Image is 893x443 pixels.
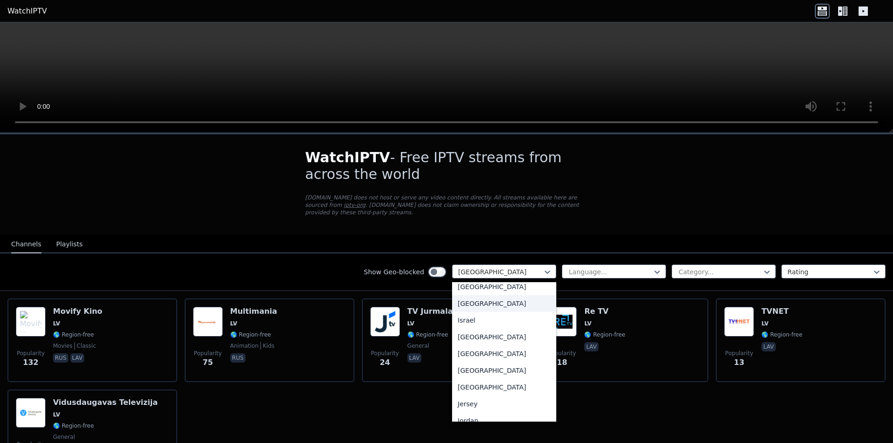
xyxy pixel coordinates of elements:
[371,350,399,357] span: Popularity
[761,342,776,351] p: lav
[452,379,556,396] div: [GEOGRAPHIC_DATA]
[203,357,213,368] span: 75
[452,412,556,429] div: Jordan
[557,357,567,368] span: 18
[761,320,768,327] span: LV
[230,331,271,338] span: 🌎 Region-free
[452,295,556,312] div: [GEOGRAPHIC_DATA]
[7,6,47,17] a: WatchIPTV
[53,320,60,327] span: LV
[16,307,46,337] img: Movify Kino
[260,342,274,350] span: kids
[194,350,222,357] span: Popularity
[584,307,625,316] h6: Re TV
[547,307,577,337] img: Re TV
[407,342,429,350] span: general
[11,236,41,253] button: Channels
[761,331,802,338] span: 🌎 Region-free
[53,353,68,363] p: rus
[53,307,102,316] h6: Movify Kino
[53,433,75,441] span: general
[370,307,400,337] img: TV Jurmala
[584,342,599,351] p: lav
[23,357,38,368] span: 132
[53,422,94,430] span: 🌎 Region-free
[53,331,94,338] span: 🌎 Region-free
[725,350,753,357] span: Popularity
[230,320,237,327] span: LV
[56,236,83,253] button: Playlists
[452,396,556,412] div: Jersey
[407,353,422,363] p: lav
[734,357,744,368] span: 13
[230,353,246,363] p: rus
[305,149,588,183] h1: - Free IPTV streams from across the world
[364,267,424,277] label: Show Geo-blocked
[407,331,448,338] span: 🌎 Region-free
[74,342,96,350] span: classic
[761,307,802,316] h6: TVNET
[380,357,390,368] span: 24
[452,362,556,379] div: [GEOGRAPHIC_DATA]
[53,411,60,418] span: LV
[70,353,85,363] p: lav
[230,342,259,350] span: animation
[452,345,556,362] div: [GEOGRAPHIC_DATA]
[584,320,591,327] span: LV
[452,312,556,329] div: Israel
[305,194,588,216] p: [DOMAIN_NAME] does not host or serve any video content directly. All streams available here are s...
[452,329,556,345] div: [GEOGRAPHIC_DATA]
[584,331,625,338] span: 🌎 Region-free
[193,307,223,337] img: Multimania
[53,342,73,350] span: movies
[548,350,576,357] span: Popularity
[17,350,45,357] span: Popularity
[407,307,453,316] h6: TV Jurmala
[344,202,366,208] a: iptv-org
[407,320,414,327] span: LV
[16,398,46,428] img: Vidusdaugavas Televizija
[53,398,158,407] h6: Vidusdaugavas Televizija
[305,149,390,165] span: WatchIPTV
[724,307,754,337] img: TVNET
[230,307,277,316] h6: Multimania
[452,278,556,295] div: [GEOGRAPHIC_DATA]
